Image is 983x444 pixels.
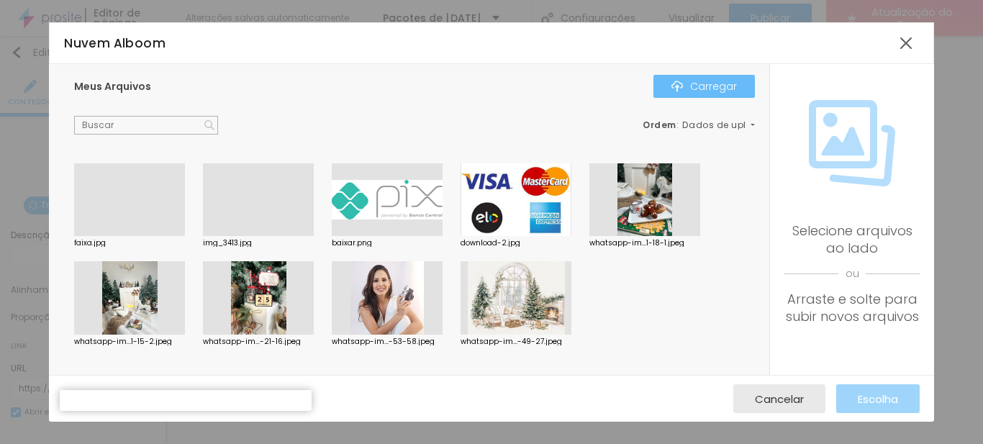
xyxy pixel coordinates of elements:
[676,119,679,131] font: :
[74,336,172,347] font: whatsapp-im...1-15-2.jpeg
[589,237,684,248] font: whatsapp-im...1-18-1.jpeg
[690,79,737,94] font: Carregar
[809,100,895,186] img: Ícone
[203,336,301,347] font: whatsapp-im...-21-16.jpeg
[792,222,912,257] font: Selecione arquivos ao lado
[203,237,252,248] font: img_3413.jpg
[682,119,766,131] font: Dados de upload
[461,336,562,347] font: whatsapp-im...-49-27.jpeg
[733,384,825,413] button: Cancelar
[74,116,218,135] input: Buscar
[60,388,166,402] font: Subindo 0/0 arquivos
[64,35,166,52] font: Nuvem Alboom
[74,237,106,248] font: faixa.jpg
[846,266,859,281] font: ou
[653,75,755,98] button: ÍconeCarregar
[461,237,520,248] font: download-2.jpg
[643,119,676,131] font: Ordem
[836,384,920,413] button: Escolha
[332,237,372,248] font: baixar.png
[755,391,804,407] font: Cancelar
[858,391,898,407] font: Escolha
[204,120,214,130] img: Ícone
[74,79,151,94] font: Meus Arquivos
[786,290,919,325] font: Arraste e solte para subir novos arquivos
[332,336,435,347] font: whatsapp-im...-53-58.jpeg
[671,81,683,92] img: Ícone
